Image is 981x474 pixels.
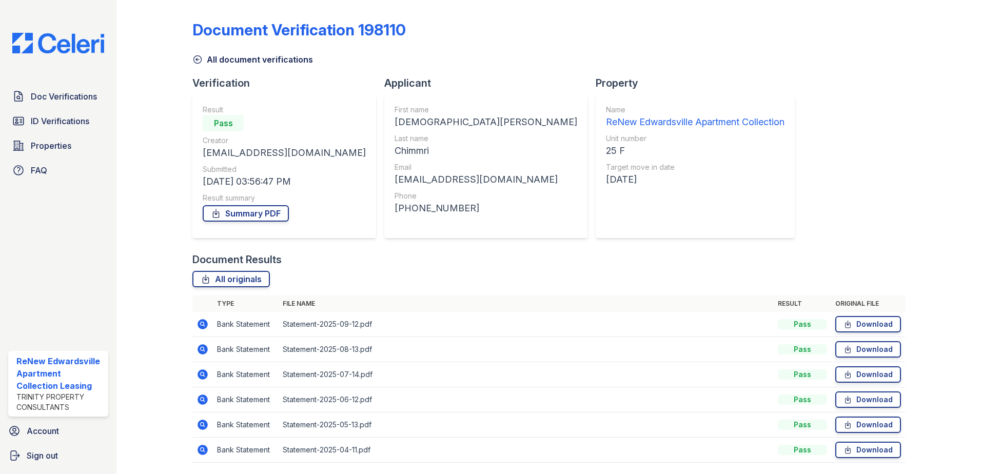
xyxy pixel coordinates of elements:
[203,115,244,131] div: Pass
[279,312,774,337] td: Statement-2025-09-12.pdf
[192,76,384,90] div: Verification
[778,344,827,354] div: Pass
[8,86,108,107] a: Doc Verifications
[4,421,112,441] a: Account
[279,337,774,362] td: Statement-2025-08-13.pdf
[192,252,282,267] div: Document Results
[596,76,803,90] div: Property
[31,164,47,176] span: FAQ
[606,115,784,129] div: ReNew Edwardsville Apartment Collection
[213,438,279,463] td: Bank Statement
[203,164,366,174] div: Submitted
[606,144,784,158] div: 25 F
[778,420,827,430] div: Pass
[4,445,112,466] a: Sign out
[395,133,577,144] div: Last name
[16,355,104,392] div: ReNew Edwardsville Apartment Collection Leasing
[213,312,279,337] td: Bank Statement
[395,172,577,187] div: [EMAIL_ADDRESS][DOMAIN_NAME]
[213,412,279,438] td: Bank Statement
[606,105,784,129] a: Name ReNew Edwardsville Apartment Collection
[778,394,827,405] div: Pass
[384,76,596,90] div: Applicant
[213,362,279,387] td: Bank Statement
[835,391,901,408] a: Download
[27,449,58,462] span: Sign out
[203,105,366,115] div: Result
[31,90,97,103] span: Doc Verifications
[606,172,784,187] div: [DATE]
[395,105,577,115] div: First name
[31,140,71,152] span: Properties
[8,111,108,131] a: ID Verifications
[213,295,279,312] th: Type
[192,271,270,287] a: All originals
[835,366,901,383] a: Download
[835,442,901,458] a: Download
[279,438,774,463] td: Statement-2025-04-11.pdf
[606,133,784,144] div: Unit number
[395,162,577,172] div: Email
[606,105,784,115] div: Name
[778,369,827,380] div: Pass
[279,362,774,387] td: Statement-2025-07-14.pdf
[395,201,577,215] div: [PHONE_NUMBER]
[16,392,104,412] div: Trinity Property Consultants
[203,146,366,160] div: [EMAIL_ADDRESS][DOMAIN_NAME]
[835,417,901,433] a: Download
[606,162,784,172] div: Target move in date
[395,191,577,201] div: Phone
[192,53,313,66] a: All document verifications
[835,316,901,332] a: Download
[395,115,577,129] div: [DEMOGRAPHIC_DATA][PERSON_NAME]
[774,295,831,312] th: Result
[778,445,827,455] div: Pass
[213,387,279,412] td: Bank Statement
[279,387,774,412] td: Statement-2025-06-12.pdf
[192,21,406,39] div: Document Verification 198110
[203,174,366,189] div: [DATE] 03:56:47 PM
[4,33,112,53] img: CE_Logo_Blue-a8612792a0a2168367f1c8372b55b34899dd931a85d93a1a3d3e32e68fde9ad4.png
[279,295,774,312] th: File name
[835,341,901,358] a: Download
[778,319,827,329] div: Pass
[8,160,108,181] a: FAQ
[27,425,59,437] span: Account
[203,135,366,146] div: Creator
[31,115,89,127] span: ID Verifications
[203,205,289,222] a: Summary PDF
[213,337,279,362] td: Bank Statement
[279,412,774,438] td: Statement-2025-05-13.pdf
[203,193,366,203] div: Result summary
[831,295,905,312] th: Original file
[8,135,108,156] a: Properties
[395,144,577,158] div: Chimmri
